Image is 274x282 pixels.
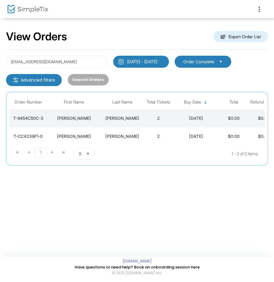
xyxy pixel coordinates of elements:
img: monthly [118,59,124,65]
td: $0.00 [219,127,249,145]
div: T-9454C50C-3 [11,115,45,121]
div: [DATE] - [DATE] [127,59,157,65]
div: Debra [48,115,100,121]
span: Order Number [14,100,42,105]
m-button: Export Order List [213,31,268,42]
img: filter [13,77,19,83]
div: Data table [9,95,265,145]
a: Have questions or need help? Book an onboarding session here [75,264,200,270]
span: Page 1 [35,148,47,157]
input: Search by name, email, phone, order number, ip address, or last 4 digits of card [6,56,107,68]
th: Total [219,95,249,109]
div: 9/10/2025 [175,133,217,139]
h2: View Orders [6,30,67,43]
td: $0.00 [219,109,249,127]
td: 2 [143,109,173,127]
div: Debra [48,133,100,139]
td: 2 [143,127,173,145]
a: [DOMAIN_NAME] [123,259,152,264]
kendo-pager-info: 1 - 2 of 2 items [155,148,258,160]
div: 9/10/2025 [175,115,217,121]
span: Order Complete [183,59,214,65]
button: Select [216,58,225,65]
button: [DATE] - [DATE] [113,56,169,68]
span: 8 [79,151,81,157]
div: Strickman [103,133,142,139]
span: © 2025 [DOMAIN_NAME] Inc. [112,271,162,276]
span: Last Name [112,100,132,105]
th: Total Tickets [143,95,173,109]
span: Buy Date [184,100,201,105]
div: T-CC4336F1-0 [11,133,45,139]
span: First Name [64,100,84,105]
span: Sortable [203,100,208,105]
button: Select [84,148,92,160]
div: Strickman [103,115,142,121]
m-button: Advanced filters [6,74,62,86]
